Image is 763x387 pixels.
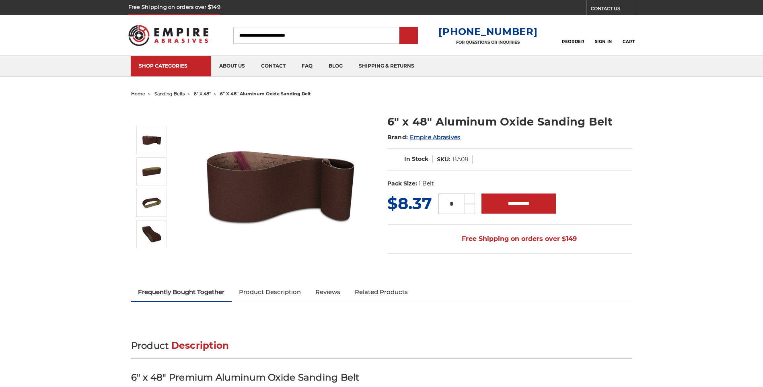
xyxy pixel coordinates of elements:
[351,56,422,76] a: shipping & returns
[438,40,537,45] p: FOR QUESTIONS OR INQUIRIES
[410,134,460,141] a: Empire Abrasives
[623,39,635,44] span: Cart
[142,250,162,267] button: Next
[591,4,635,15] a: CONTACT US
[139,63,203,69] div: SHOP CATEGORIES
[253,56,294,76] a: contact
[131,91,145,97] a: home
[171,340,229,351] span: Description
[194,91,211,97] a: 6" x 48"
[131,283,232,301] a: Frequently Bought Together
[442,231,577,247] span: Free Shipping on orders over $149
[401,28,417,44] input: Submit
[142,109,162,126] button: Previous
[387,179,417,188] dt: Pack Size:
[220,91,311,97] span: 6" x 48" aluminum oxide sanding belt
[387,193,432,213] span: $8.37
[348,283,415,301] a: Related Products
[142,161,162,181] img: 6" x 48" AOX Sanding Belt
[404,155,428,163] span: In Stock
[562,39,584,44] span: Reorder
[128,20,209,51] img: Empire Abrasives
[131,340,169,351] span: Product
[595,39,612,44] span: Sign In
[232,283,308,301] a: Product Description
[562,27,584,44] a: Reorder
[154,91,185,97] a: sanding belts
[321,56,351,76] a: blog
[142,130,162,150] img: 6" x 48" Aluminum Oxide Sanding Belt
[437,155,450,164] dt: SKU:
[308,283,348,301] a: Reviews
[211,56,253,76] a: about us
[142,193,162,213] img: 6" x 48" Sanding Belt - Aluminum Oxide
[200,105,361,266] img: 6" x 48" Aluminum Oxide Sanding Belt
[387,114,632,130] h1: 6" x 48" Aluminum Oxide Sanding Belt
[419,179,434,188] dd: 1 Belt
[452,155,468,164] dd: BA08
[294,56,321,76] a: faq
[438,26,537,37] a: [PHONE_NUMBER]
[142,224,162,244] img: 6" x 48" Sanding Belt - AOX
[387,134,408,141] span: Brand:
[623,27,635,44] a: Cart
